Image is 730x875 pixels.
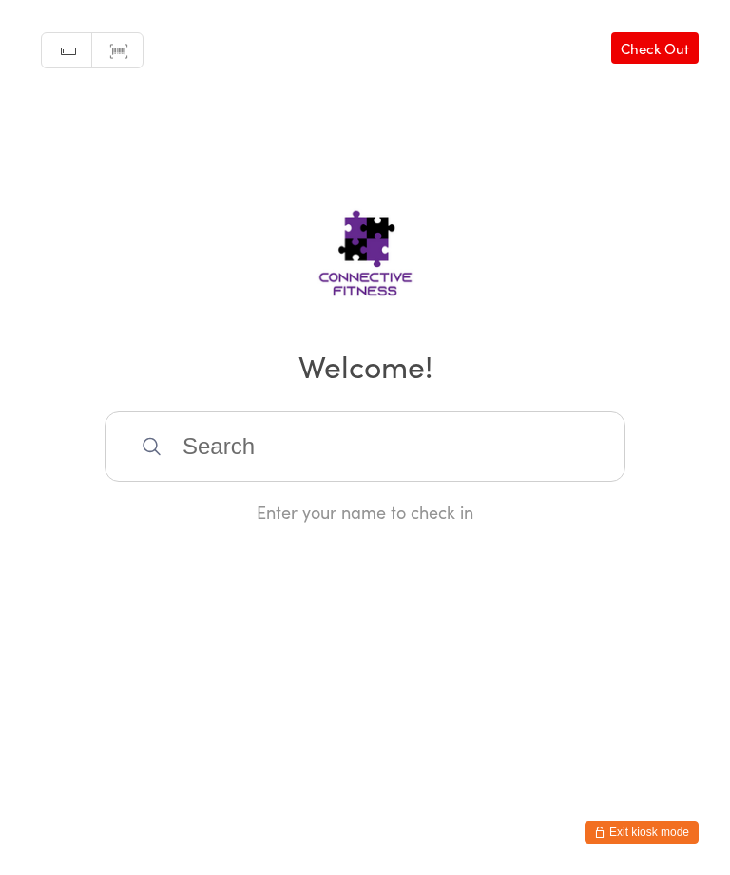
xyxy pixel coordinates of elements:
input: Search [105,411,625,482]
div: Enter your name to check in [105,500,625,523]
img: Connective Fitness [259,175,472,317]
h2: Welcome! [19,344,711,387]
button: Exit kiosk mode [585,821,699,844]
a: Check Out [611,32,699,64]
